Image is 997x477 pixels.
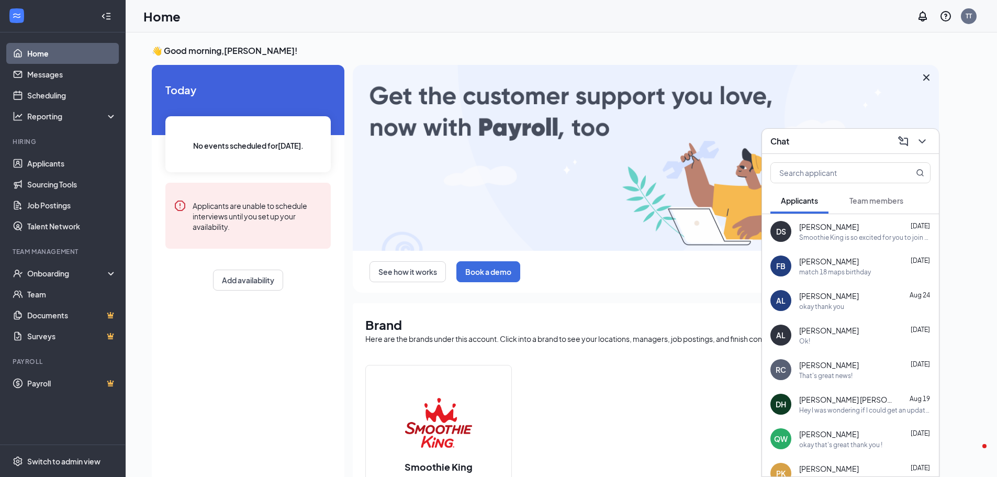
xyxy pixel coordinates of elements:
div: Applicants are unable to schedule interviews until you set up your availability. [193,199,322,232]
h3: Chat [770,136,789,147]
svg: Settings [13,456,23,467]
svg: WorkstreamLogo [12,10,22,21]
div: match 18 maps birthday [799,268,871,276]
svg: UserCheck [13,268,23,279]
div: Reporting [27,111,117,121]
span: [PERSON_NAME] [PERSON_NAME] [799,394,893,405]
span: Team members [849,196,903,205]
div: That's great news! [799,371,853,380]
span: [DATE] [911,429,930,437]
div: Switch to admin view [27,456,100,467]
span: [PERSON_NAME] [799,463,859,474]
h3: 👋 Good morning, [PERSON_NAME] ! [152,45,939,57]
span: [PERSON_NAME] [799,429,859,439]
div: Smoothie King is so excited for you to join our team! Do you know anyone else who might be intere... [799,233,931,242]
svg: Collapse [101,11,111,21]
img: payroll-large.gif [353,65,939,251]
div: okay that's great thank you ! [799,440,882,449]
a: Talent Network [27,216,117,237]
span: [PERSON_NAME] [799,221,859,232]
div: Here are the brands under this account. Click into a brand to see your locations, managers, job p... [365,334,926,344]
iframe: Intercom live chat [961,441,987,467]
div: TT [966,12,972,20]
h1: Home [143,7,181,25]
div: QW [774,434,788,444]
button: ChevronDown [914,133,931,150]
span: Aug 19 [910,395,930,403]
div: AL [776,295,786,306]
div: DH [776,399,786,409]
span: Today [165,82,331,98]
div: Ok! [799,337,810,346]
a: Job Postings [27,195,117,216]
a: Messages [27,64,117,85]
span: [PERSON_NAME] [799,256,859,267]
div: Hey I was wondering if I could get an update on my interview? [799,406,931,415]
div: Onboarding [27,268,108,279]
div: Team Management [13,247,115,256]
span: Applicants [781,196,818,205]
svg: Analysis [13,111,23,121]
input: Search applicant [771,163,895,183]
a: Scheduling [27,85,117,106]
span: [DATE] [911,464,930,472]
svg: ComposeMessage [897,135,910,148]
a: Home [27,43,117,64]
img: Smoothie King [405,389,472,456]
svg: Error [174,199,186,212]
a: Sourcing Tools [27,174,117,195]
button: ComposeMessage [895,133,912,150]
svg: Notifications [916,10,929,23]
svg: Cross [920,71,933,84]
a: DocumentsCrown [27,305,117,326]
svg: QuestionInfo [939,10,952,23]
a: SurveysCrown [27,326,117,347]
span: Aug 24 [910,291,930,299]
div: FB [776,261,786,271]
div: okay thank you [799,302,844,311]
button: Add availability [213,270,283,291]
span: [DATE] [911,222,930,230]
a: Team [27,284,117,305]
h1: Brand [365,316,926,334]
h2: Smoothie King [394,460,483,473]
a: Applicants [27,153,117,174]
a: PayrollCrown [27,373,117,394]
div: Hiring [13,137,115,146]
span: No events scheduled for [DATE] . [193,140,304,151]
svg: ChevronDown [916,135,928,148]
div: RC [776,364,786,375]
div: DS [776,226,786,237]
button: See how it works [369,261,446,282]
span: [DATE] [911,257,930,264]
span: [DATE] [911,326,930,334]
button: Book a demo [456,261,520,282]
span: [PERSON_NAME] [799,291,859,301]
div: AL [776,330,786,340]
div: Payroll [13,357,115,366]
span: [PERSON_NAME] [799,360,859,370]
span: [PERSON_NAME] [799,325,859,336]
span: [DATE] [911,360,930,368]
svg: MagnifyingGlass [916,169,924,177]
